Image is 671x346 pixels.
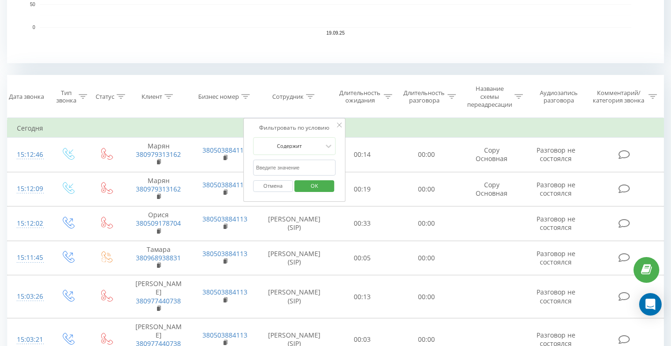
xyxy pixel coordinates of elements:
[395,275,459,318] td: 00:00
[395,138,459,172] td: 00:00
[403,89,446,105] div: Длительность разговора
[395,241,459,275] td: 00:00
[537,249,575,266] span: Разговор не состоялся
[330,206,395,241] td: 00:33
[136,253,181,262] a: 380968938831
[395,206,459,241] td: 00:00
[202,331,247,339] a: 380503884113
[534,89,584,105] div: Аудиозапись разговора
[327,30,345,36] text: 19.09.25
[17,287,39,306] div: 15:03:26
[458,138,525,172] td: Copy Основная
[537,146,575,163] span: Разговор не состоялся
[142,93,162,101] div: Клиент
[294,180,334,192] button: OK
[136,150,181,159] a: 380979313162
[253,180,293,192] button: Отмена
[259,241,330,275] td: [PERSON_NAME] (SIP)
[17,249,39,267] div: 15:11:45
[202,249,247,258] a: 380503884113
[17,146,39,164] div: 15:12:46
[537,214,575,232] span: Разговор не состоялся
[30,2,36,7] text: 50
[591,89,646,105] div: Комментарий/категория звонка
[125,275,192,318] td: [PERSON_NAME]
[330,241,395,275] td: 00:05
[136,219,181,228] a: 380509178704
[330,172,395,206] td: 00:19
[202,214,247,223] a: 380503884113
[253,123,335,133] div: Фильтровать по условию
[537,180,575,198] span: Разговор не состоялся
[330,275,395,318] td: 00:13
[259,206,330,241] td: [PERSON_NAME] (SIP)
[125,172,192,206] td: Марян
[125,138,192,172] td: Марян
[537,287,575,305] span: Разговор не состоялся
[32,25,35,30] text: 0
[17,180,39,198] div: 15:12:09
[202,287,247,296] a: 380503884113
[639,293,662,316] div: Open Intercom Messenger
[467,85,512,109] div: Название схемы переадресации
[202,180,247,189] a: 380503884113
[272,93,304,101] div: Сотрудник
[125,241,192,275] td: Тамара
[9,93,44,101] div: Дата звонка
[198,93,239,101] div: Бизнес номер
[17,214,39,233] div: 15:12:02
[301,178,328,193] span: OK
[339,89,381,105] div: Длительность ожидания
[7,119,664,138] td: Сегодня
[259,275,330,318] td: [PERSON_NAME] (SIP)
[136,184,181,193] a: 380979313162
[458,172,525,206] td: Copy Основная
[395,172,459,206] td: 00:00
[253,160,335,176] input: Введите значение
[56,89,76,105] div: Тип звонка
[202,146,247,155] a: 380503884113
[136,296,181,305] a: 380977440738
[96,93,114,101] div: Статус
[330,138,395,172] td: 00:14
[125,206,192,241] td: Орися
